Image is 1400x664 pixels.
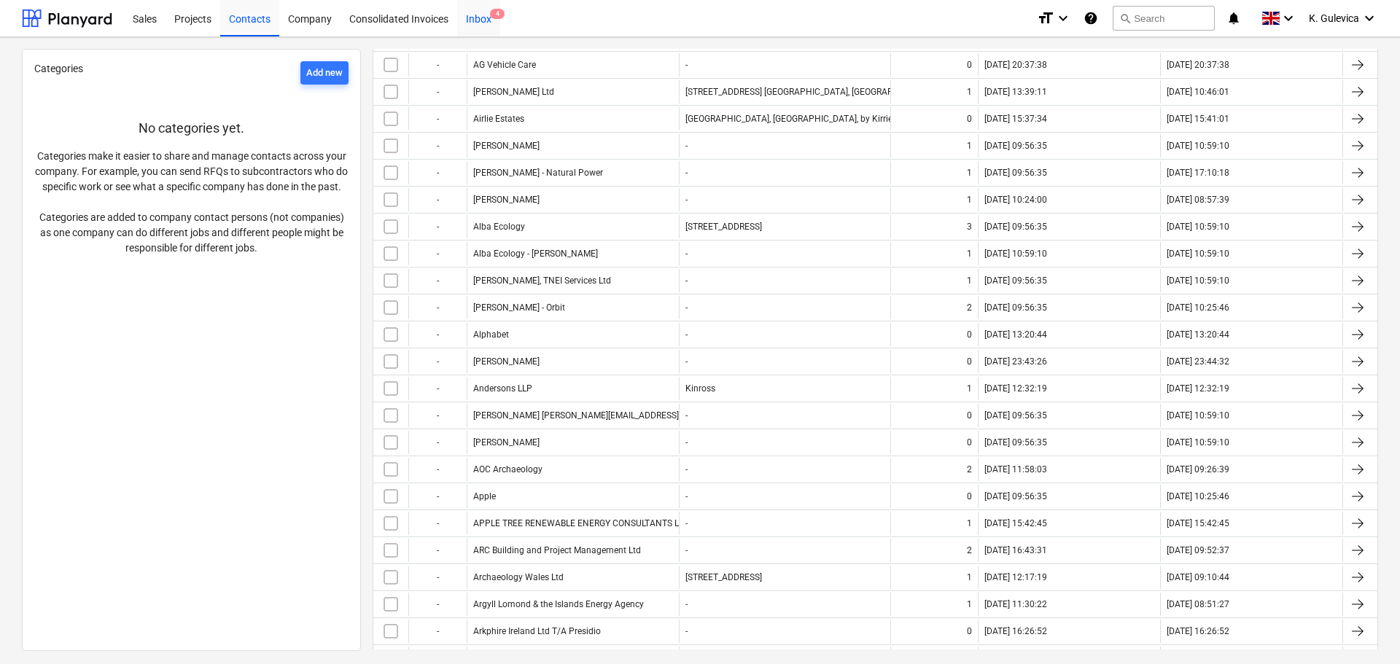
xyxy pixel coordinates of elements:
div: [DATE] 12:17:19 [984,572,1047,582]
div: - [685,302,688,313]
div: - [408,53,467,77]
div: 1 [967,383,972,394]
div: [DATE] 16:26:52 [1167,626,1229,636]
div: [DATE] 09:56:35 [984,141,1047,151]
p: Categories make it easier to share and manage contacts across your company. For example, you can ... [34,149,349,256]
div: - [408,485,467,508]
div: [DATE] 13:20:44 [1167,329,1229,340]
div: - [685,329,688,340]
div: Andersons LLP [473,383,532,394]
div: 0 [967,60,972,70]
div: 1 [967,141,972,151]
div: - [408,296,467,319]
span: 4 [490,9,505,19]
div: - [685,464,688,474]
div: [DATE] 10:25:46 [1167,491,1229,501]
i: Knowledge base [1084,9,1098,27]
div: - [685,410,688,421]
div: 1 [967,572,972,582]
div: - [685,518,688,528]
div: - [685,276,688,286]
div: [PERSON_NAME] Ltd [473,87,554,97]
span: search [1119,12,1131,24]
div: - [685,437,688,448]
div: - [408,269,467,292]
div: - [408,404,467,427]
div: [DATE] 08:51:27 [1167,599,1229,609]
div: 0 [967,491,972,501]
div: [DATE] 09:56:35 [984,168,1047,178]
div: - [685,195,688,205]
div: 2 [967,302,972,313]
div: Arkphire Ireland Ltd T/A Presidio [473,626,601,636]
div: [DATE] 09:56:35 [984,491,1047,501]
i: keyboard_arrow_down [1280,9,1297,27]
div: [STREET_ADDRESS] [GEOGRAPHIC_DATA], [GEOGRAPHIC_DATA], Co. [GEOGRAPHIC_DATA]. [GEOGRAPHIC_DATA] [685,87,1127,97]
div: [DATE] 16:26:52 [984,626,1047,636]
div: [PERSON_NAME], TNEI Services Ltd [473,276,611,286]
div: - [408,323,467,346]
div: 0 [967,410,972,421]
div: [DATE] 20:37:38 [1167,60,1229,70]
div: - [408,188,467,211]
div: - [685,141,688,151]
div: 1 [967,195,972,205]
div: [DATE] 10:59:10 [1167,410,1229,421]
div: - [685,356,688,367]
div: [DATE] 10:25:46 [1167,302,1229,313]
div: [DATE] 15:37:34 [984,114,1047,124]
div: 1 [967,518,972,528]
div: [PERSON_NAME] - Natural Power [473,168,603,178]
div: [DATE] 20:37:38 [984,60,1047,70]
iframe: Chat Widget [1327,594,1400,664]
div: [DATE] 10:59:10 [1167,249,1229,259]
p: No categories yet. [34,120,349,137]
div: Alba Ecology - [PERSON_NAME] [473,249,598,259]
div: Argyll Lomond & the Islands Energy Agency [473,599,644,609]
div: 0 [967,329,972,340]
div: ARC Building and Project Management Ltd [473,545,641,555]
div: 0 [967,356,972,367]
div: Airlie Estates [473,114,524,124]
span: K. Gulevica [1309,12,1359,24]
div: [DATE] 09:56:35 [984,410,1047,421]
div: [DATE] 10:24:00 [984,195,1047,205]
div: 1 [967,87,972,97]
div: Add new [306,65,343,82]
div: [PERSON_NAME] [473,356,540,367]
div: - [685,626,688,636]
div: [DATE] 10:46:01 [1167,87,1229,97]
div: [DATE] 10:59:10 [1167,276,1229,286]
div: Archaeology Wales Ltd [473,572,564,582]
div: - [685,249,688,259]
div: [DATE] 15:41:01 [1167,114,1229,124]
div: Apple [473,491,496,501]
i: keyboard_arrow_down [1361,9,1378,27]
div: [DATE] 13:20:44 [984,329,1047,340]
div: - [408,431,467,454]
div: [STREET_ADDRESS] [685,572,762,582]
div: 2 [967,545,972,555]
div: 0 [967,437,972,448]
div: [PERSON_NAME] [473,195,540,205]
div: - [685,168,688,178]
div: 1 [967,599,972,609]
div: [PERSON_NAME] [PERSON_NAME][EMAIL_ADDRESS][DOMAIN_NAME] [473,410,745,421]
div: - [408,593,467,616]
div: - [408,350,467,373]
div: [STREET_ADDRESS] [685,222,762,232]
div: [PERSON_NAME] - Orbit [473,302,565,313]
div: - [408,242,467,265]
div: [DATE] 09:56:35 [984,222,1047,232]
div: [DATE] 23:43:26 [984,356,1047,367]
button: Add new [300,61,349,85]
div: [DATE] 11:58:03 [984,464,1047,474]
div: 0 [967,626,972,636]
i: keyboard_arrow_down [1054,9,1072,27]
div: [DATE] 09:56:35 [984,437,1047,448]
div: - [408,458,467,481]
div: [DATE] 12:32:19 [1167,383,1229,394]
div: [DATE] 17:10:18 [1167,168,1229,178]
div: [DATE] 09:26:39 [1167,464,1229,474]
